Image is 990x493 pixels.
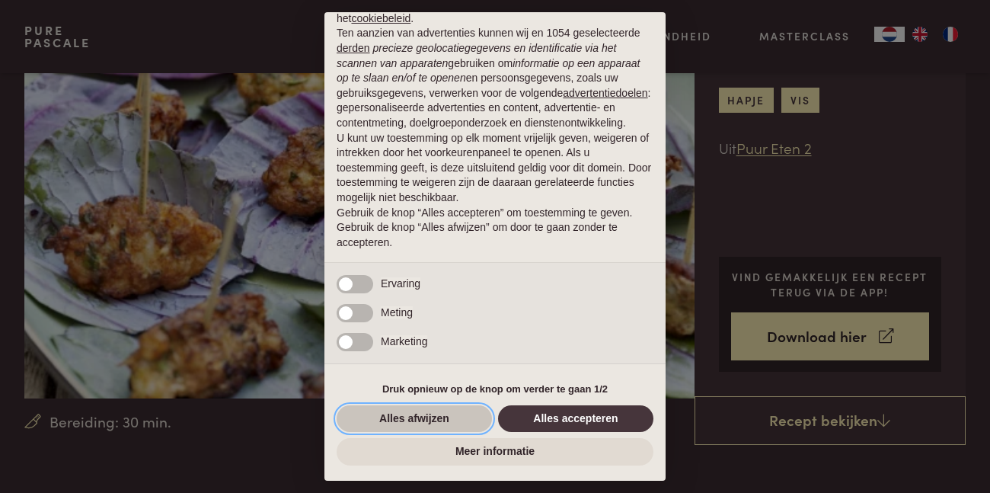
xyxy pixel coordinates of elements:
[563,86,647,101] button: advertentiedoelen
[337,42,616,69] em: precieze geolocatiegegevens en identificatie via het scannen van apparaten
[381,335,427,347] span: Marketing
[337,131,653,206] p: U kunt uw toestemming op elk moment vrijelijk geven, weigeren of intrekken door het voorkeurenpan...
[498,405,653,433] button: Alles accepteren
[381,277,420,290] span: Ervaring
[337,26,653,130] p: Ten aanzien van advertenties kunnen wij en 1054 geselecteerde gebruiken om en persoonsgegevens, z...
[337,438,653,466] button: Meer informatie
[351,12,410,24] a: cookiebeleid
[337,206,653,251] p: Gebruik de knop “Alles accepteren” om toestemming te geven. Gebruik de knop “Alles afwijzen” om d...
[337,57,640,85] em: informatie op een apparaat op te slaan en/of te openen
[337,405,492,433] button: Alles afwijzen
[337,41,370,56] button: derden
[381,306,413,319] span: Meting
